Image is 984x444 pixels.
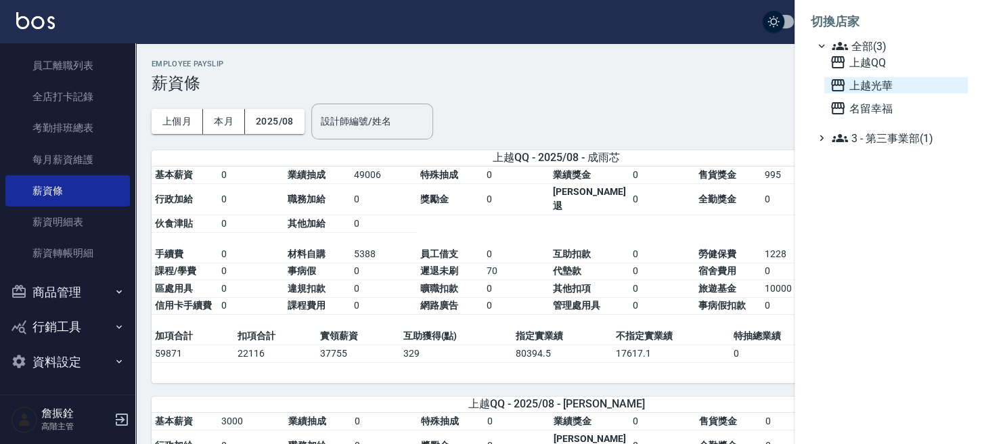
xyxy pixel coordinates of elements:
[832,130,962,146] span: 3 - 第三事業部(1)
[832,38,962,54] span: 全部(3)
[830,77,962,93] span: 上越光華
[830,100,962,116] span: 名留幸福
[811,5,968,38] li: 切換店家
[830,54,962,70] span: 上越QQ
